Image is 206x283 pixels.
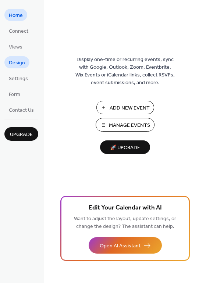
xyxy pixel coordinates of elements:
span: Home [9,12,23,19]
button: Upgrade [4,127,38,141]
span: Want to adjust the layout, update settings, or change the design? The assistant can help. [74,214,176,232]
span: Open AI Assistant [100,242,141,250]
a: Contact Us [4,104,38,116]
a: Home [4,9,27,21]
button: Open AI Assistant [89,237,162,254]
span: Display one-time or recurring events, sync with Google, Outlook, Zoom, Eventbrite, Wix Events or ... [75,56,175,87]
span: Views [9,43,22,51]
span: Design [9,59,25,67]
span: Contact Us [9,107,34,114]
button: Add New Event [96,101,154,114]
span: Connect [9,28,28,35]
span: Manage Events [109,122,150,129]
span: Settings [9,75,28,83]
span: Form [9,91,20,98]
span: Add New Event [110,104,150,112]
button: 🚀 Upgrade [100,140,150,154]
a: Settings [4,72,32,84]
span: Upgrade [10,131,33,139]
span: 🚀 Upgrade [104,143,146,153]
a: Views [4,40,27,53]
button: Manage Events [96,118,154,132]
a: Form [4,88,25,100]
a: Design [4,56,29,68]
span: Edit Your Calendar with AI [89,203,162,213]
a: Connect [4,25,33,37]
